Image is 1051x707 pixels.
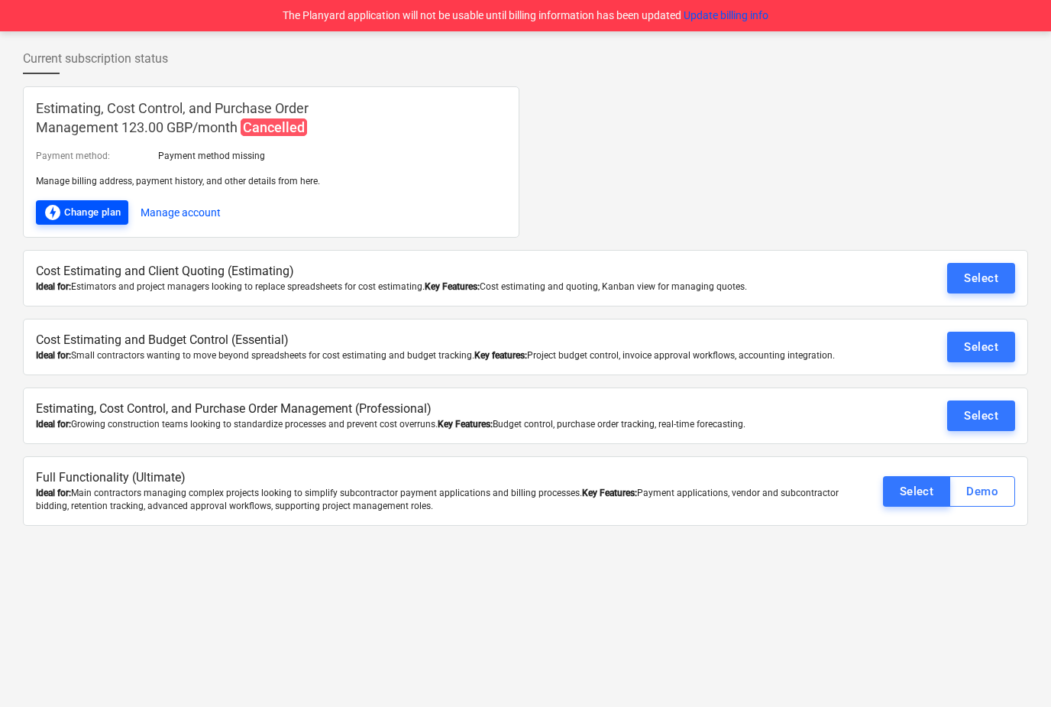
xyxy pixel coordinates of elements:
p: Estimating, Cost Control, and Purchase Order Management 123.00 GBP / month [36,99,506,138]
div: Small contractors wanting to move beyond spreadsheets for cost estimating and budget tracking. Pr... [36,349,852,362]
span: offline_bolt [44,203,62,222]
b: Ideal for: [36,488,71,498]
button: Select [883,476,951,507]
div: Select [964,406,998,426]
div: Select [964,268,998,288]
p: Manage billing address, payment history, and other details from here. [36,175,506,188]
div: Main contractors managing complex projects looking to simplify subcontractor payment applications... [36,487,852,513]
div: Change plan [44,203,121,222]
div: Growing construction teams looking to standardize processes and prevent cost overruns. Budget con... [36,418,852,431]
div: Estimators and project managers looking to replace spreadsheets for cost estimating. Cost estimat... [36,281,852,294]
p: The Planyard application will not be usable until billing information has been updated [283,8,768,24]
div: Demo [966,482,998,501]
b: Ideal for: [36,419,71,430]
p: Full Functionality (Ultimate) [36,469,852,487]
b: Key Features: [438,419,493,430]
button: Select [947,332,1015,362]
b: Key Features: [425,281,480,292]
button: Select [947,401,1015,431]
p: Cost Estimating and Client Quoting (Estimating) [36,263,852,281]
button: Manage account [141,200,221,225]
button: Demo [949,476,1015,507]
p: Payment method missing [158,150,265,163]
p: Estimating, Cost Control, and Purchase Order Management (Professional) [36,401,852,418]
b: Ideal for: [36,350,71,361]
b: Key features: [474,350,527,361]
div: Select [964,337,998,357]
b: Ideal for: [36,281,71,292]
p: Payment method : [36,150,110,163]
button: Change plan [36,200,128,225]
div: Select [900,482,934,501]
button: Select [947,263,1015,294]
button: Update billing info [684,8,768,24]
p: Cost Estimating and Budget Control (Essential) [36,332,852,349]
b: Key Features: [582,488,637,498]
span: Current subscription status [23,50,168,68]
span: Cancelled [241,118,307,136]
